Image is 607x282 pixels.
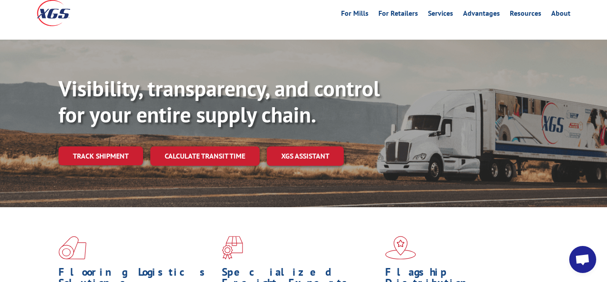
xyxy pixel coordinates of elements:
img: xgs-icon-total-supply-chain-intelligence-red [58,236,86,259]
img: xgs-icon-flagship-distribution-model-red [385,236,416,259]
a: For Mills [341,10,369,20]
a: About [551,10,571,20]
img: xgs-icon-focused-on-flooring-red [222,236,243,259]
a: Resources [510,10,541,20]
div: Open chat [569,246,596,273]
b: Visibility, transparency, and control for your entire supply chain. [58,74,380,128]
a: Advantages [463,10,500,20]
a: Track shipment [58,146,143,165]
a: Calculate transit time [150,146,260,166]
a: Services [428,10,453,20]
a: For Retailers [378,10,418,20]
a: XGS ASSISTANT [267,146,344,166]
